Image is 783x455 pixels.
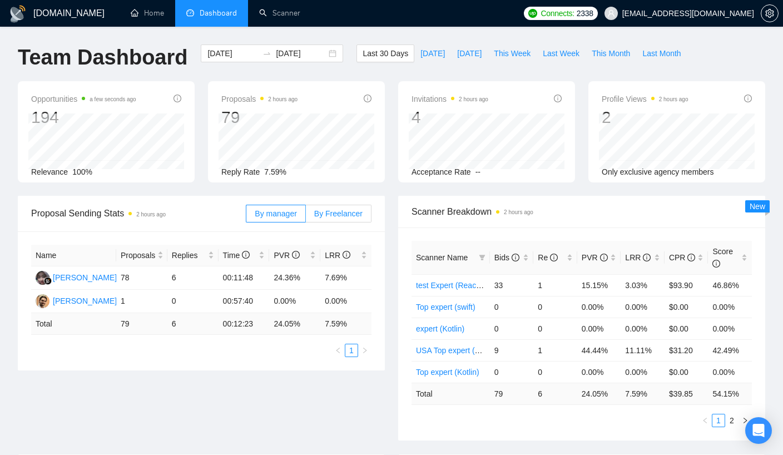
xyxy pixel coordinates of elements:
td: $0.00 [665,318,708,339]
span: Replies [172,249,206,261]
td: 15.15% [577,274,621,296]
span: Last Month [642,47,681,60]
span: filter [479,254,485,261]
a: Top expert (Kotlin) [416,368,479,377]
img: gigradar-bm.png [44,277,52,285]
a: expert (Kotlin) [416,324,464,333]
span: By manager [255,209,296,218]
div: 4 [412,107,488,128]
span: Reply Rate [221,167,260,176]
span: [DATE] [457,47,482,60]
span: Profile Views [602,92,688,106]
time: 2 hours ago [268,96,298,102]
a: setting [761,9,779,18]
span: Proposals [121,249,155,261]
span: LRR [325,251,350,260]
td: 00:11:48 [219,266,270,290]
span: Opportunities [31,92,136,106]
span: This Week [494,47,531,60]
button: Last 30 Days [356,44,414,62]
li: Next Page [358,344,371,357]
td: Total [412,383,490,404]
td: Total [31,313,116,335]
span: info-circle [687,254,695,261]
a: NF[PERSON_NAME] Ayra [36,273,135,281]
img: DH [36,294,49,308]
button: [DATE] [414,44,451,62]
span: 100% [72,167,92,176]
span: left [702,417,708,424]
span: setting [761,9,778,18]
span: PVR [274,251,300,260]
button: This Month [586,44,636,62]
td: 78 [116,266,167,290]
time: a few seconds ago [90,96,136,102]
td: 0.00% [621,296,665,318]
span: PVR [582,253,608,262]
span: info-circle [744,95,752,102]
img: logo [9,5,27,23]
td: $0.00 [665,296,708,318]
time: 2 hours ago [136,211,166,217]
span: right [742,417,749,424]
td: 0 [533,361,577,383]
td: 1 [116,290,167,313]
time: 2 hours ago [459,96,488,102]
a: DH[PERSON_NAME] [36,296,117,305]
td: $0.00 [665,361,708,383]
span: Time [223,251,250,260]
td: 0.00% [621,318,665,339]
td: 0.00% [577,296,621,318]
span: info-circle [554,95,562,102]
span: Last Week [543,47,579,60]
button: right [739,414,752,427]
a: USA Top expert (Kotlin) [416,346,497,355]
li: 1 [712,414,725,427]
td: $93.90 [665,274,708,296]
span: Proposal Sending Stats [31,206,246,220]
td: 0 [490,361,534,383]
li: Previous Page [331,344,345,357]
span: New [750,202,765,211]
span: info-circle [343,251,350,259]
td: 0 [167,290,219,313]
button: left [698,414,712,427]
span: Score [712,247,733,268]
input: End date [276,47,326,60]
span: Connects: [541,7,574,19]
button: setting [761,4,779,22]
span: info-circle [600,254,608,261]
td: 46.86% [708,274,752,296]
span: Scanner Breakdown [412,205,752,219]
div: [PERSON_NAME] Ayra [53,271,135,284]
a: homeHome [131,8,164,18]
span: Acceptance Rate [412,167,471,176]
span: 2338 [577,7,593,19]
td: 33 [490,274,534,296]
span: left [335,347,341,354]
button: Last Week [537,44,586,62]
td: $31.20 [665,339,708,361]
td: 0.00% [708,318,752,339]
td: 54.15 % [708,383,752,404]
span: right [361,347,368,354]
td: 42.49% [708,339,752,361]
td: 0 [533,318,577,339]
td: 0 [490,318,534,339]
td: 0.00% [577,318,621,339]
span: LRR [625,253,651,262]
span: info-circle [174,95,181,102]
td: 0.00% [577,361,621,383]
td: 0.00% [708,296,752,318]
a: Top expert (swift) [416,303,475,311]
li: 2 [725,414,739,427]
td: 24.05 % [577,383,621,404]
span: to [262,49,271,58]
button: Last Month [636,44,687,62]
td: 7.59 % [320,313,371,335]
span: Only exclusive agency members [602,167,714,176]
li: 1 [345,344,358,357]
td: 7.59 % [621,383,665,404]
th: Replies [167,245,219,266]
span: CPR [669,253,695,262]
